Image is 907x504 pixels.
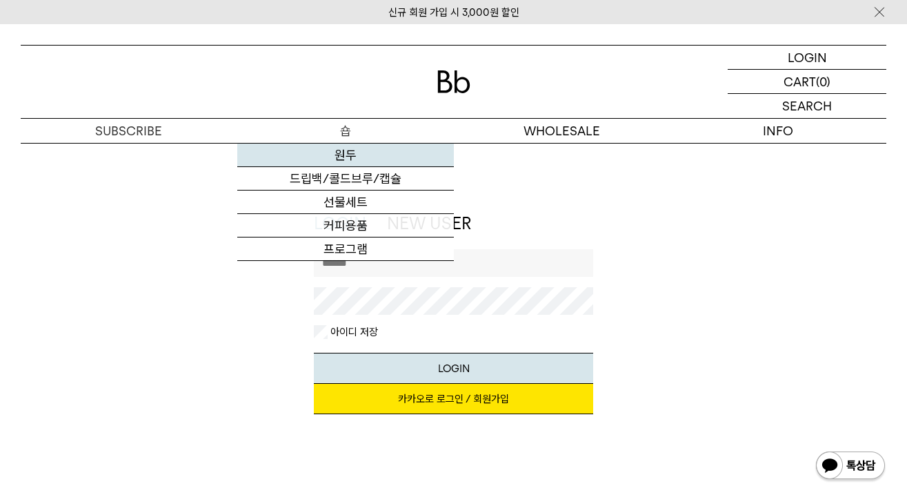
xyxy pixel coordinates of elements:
a: CART (0) [728,70,886,94]
a: 신규 회원 가입 시 3,000원 할인 [388,6,519,19]
a: 선물세트 [237,191,454,214]
a: 드립백/콜드브루/캡슐 [237,167,454,191]
button: LOGIN [314,353,593,384]
p: LOGIN [788,46,827,69]
a: 프로그램 [237,238,454,261]
img: 로고 [437,70,470,93]
a: 숍 [237,119,454,143]
p: (0) [816,70,830,93]
p: SEARCH [782,94,832,118]
p: CART [784,70,816,93]
a: 카카오로 로그인 / 회원가입 [314,384,593,414]
p: WHOLESALE [454,119,670,143]
a: LOGIN [728,46,886,70]
p: INFO [670,119,886,143]
label: 아이디 저장 [328,325,378,339]
a: SUBSCRIBE [21,119,237,143]
a: 원두 [237,144,454,167]
a: 커피용품 [237,214,454,238]
img: 카카오톡 채널 1:1 채팅 버튼 [815,450,886,483]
